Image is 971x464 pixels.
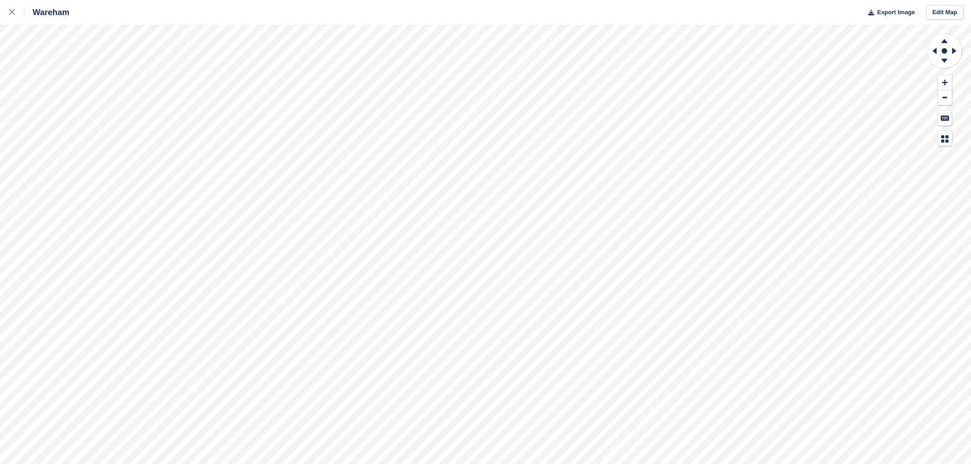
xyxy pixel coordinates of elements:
button: Zoom Out [938,90,952,105]
button: Keyboard Shortcuts [938,110,952,126]
button: Map Legend [938,131,952,146]
div: Wareham [24,7,69,18]
button: Export Image [863,5,915,20]
a: Edit Map [926,5,964,20]
span: Export Image [877,8,915,17]
button: Zoom In [938,75,952,90]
